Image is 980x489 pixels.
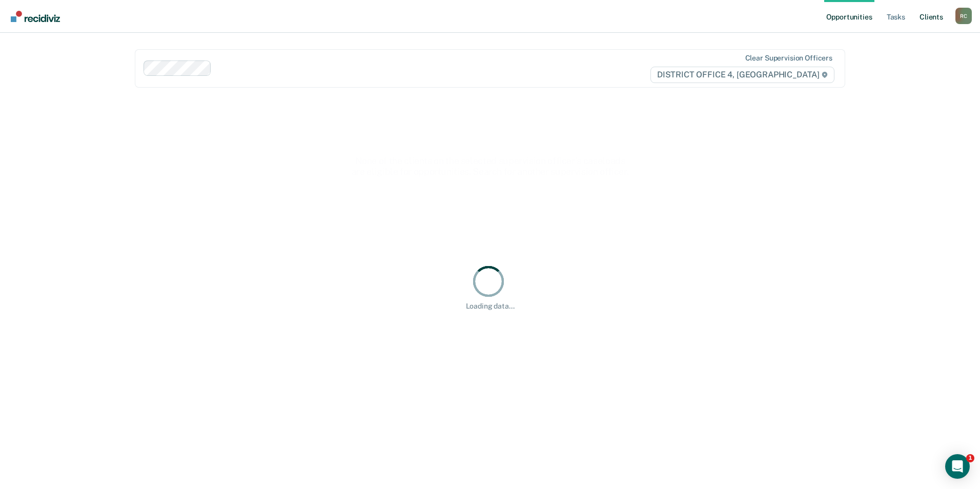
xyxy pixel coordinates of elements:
[11,11,60,22] img: Recidiviz
[955,8,972,24] div: R C
[966,454,974,462] span: 1
[466,302,515,311] div: Loading data...
[945,454,970,479] iframe: Intercom live chat
[745,54,832,63] div: Clear supervision officers
[955,8,972,24] button: Profile dropdown button
[650,67,834,83] span: DISTRICT OFFICE 4, [GEOGRAPHIC_DATA]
